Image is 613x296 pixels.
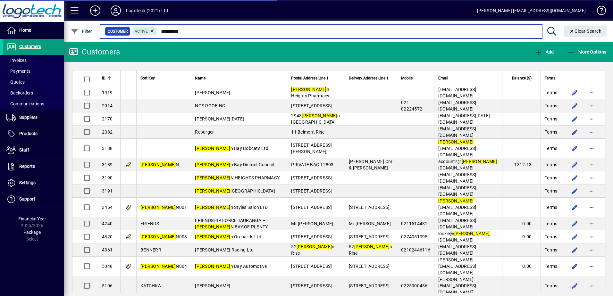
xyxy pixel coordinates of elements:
[438,231,490,243] span: lockie@ [DOMAIN_NAME]
[502,230,541,243] td: 0.00
[349,75,389,82] span: Delivery Address Line 1
[195,75,283,82] div: Name
[545,234,557,240] span: Terms
[291,264,332,269] span: [STREET_ADDRESS]
[291,175,332,180] span: [STREET_ADDRESS]
[195,146,230,151] em: [PERSON_NAME]
[102,90,113,95] span: 1919
[570,143,580,153] button: Edit
[18,216,46,221] span: Financial Year
[570,261,580,271] button: Edit
[291,234,332,239] span: [STREET_ADDRESS]
[291,244,334,256] span: 52 n Rise
[545,75,555,82] span: Terms
[6,101,44,106] span: Communications
[102,188,113,193] span: 3191
[71,29,92,34] span: Filter
[545,145,557,152] span: Terms
[567,49,607,54] span: More Options
[438,100,476,111] span: [EMAIL_ADDRESS][DOMAIN_NAME]
[195,162,274,167] span: n Bay District Council
[69,26,94,37] button: Filter
[291,283,332,288] span: [STREET_ADDRESS]
[6,79,25,85] span: Quotes
[297,244,332,249] em: [PERSON_NAME]
[566,46,608,58] button: More Options
[291,87,329,98] span: n Heights Pharmacy
[291,188,332,193] span: [STREET_ADDRESS]
[454,231,490,236] em: [PERSON_NAME]
[570,245,580,255] button: Edit
[349,234,390,239] span: [STREET_ADDRESS]
[140,221,159,226] span: FRIENDS
[140,205,187,210] span: N001
[195,234,230,239] em: [PERSON_NAME]
[438,218,476,229] span: [EMAIL_ADDRESS][DOMAIN_NAME]
[502,158,541,171] td: 1312.13
[401,283,428,288] span: 0225900436
[569,29,602,34] span: Clear Search
[195,175,280,180] span: N HEIGHTS PHARMACY
[19,180,36,185] span: Settings
[291,75,329,82] span: Postal Address Line 1
[102,175,113,180] span: 3190
[6,90,33,95] span: Backorders
[19,44,41,49] span: Customers
[545,161,557,168] span: Terms
[586,261,597,271] button: More options
[102,116,113,121] span: 2170
[586,202,597,212] button: More options
[195,129,214,135] span: Reburger
[19,131,38,136] span: Products
[570,202,580,212] button: Edit
[126,5,168,16] div: Logotech (2021) Ltd
[586,143,597,153] button: More options
[462,159,497,164] em: [PERSON_NAME]
[19,164,35,169] span: Reports
[545,188,557,194] span: Terms
[291,103,332,108] span: [STREET_ADDRESS]
[19,147,29,152] span: Staff
[586,101,597,111] button: More options
[570,160,580,170] button: Edit
[586,245,597,255] button: More options
[512,75,532,82] span: Balance ($)
[477,5,586,16] div: [PERSON_NAME] [EMAIL_ADDRESS][DOMAIN_NAME]
[570,186,580,196] button: Edit
[102,162,113,167] span: 3189
[586,281,597,291] button: More options
[438,75,448,82] span: Email
[140,205,176,210] em: [PERSON_NAME]
[545,247,557,253] span: Terms
[291,205,332,210] span: [STREET_ADDRESS]
[102,75,105,82] span: ID
[195,264,230,269] em: [PERSON_NAME]
[195,175,230,180] em: [PERSON_NAME]
[195,75,206,82] span: Name
[564,26,607,37] button: Clear
[349,205,390,210] span: [STREET_ADDRESS]
[570,281,580,291] button: Edit
[438,126,476,138] span: [EMAIL_ADDRESS][DOMAIN_NAME]
[3,142,64,158] a: Staff
[349,244,392,256] span: 52 n Rise
[69,47,120,57] div: Customers
[3,87,64,98] a: Backorders
[102,205,113,210] span: 3454
[586,186,597,196] button: More options
[102,129,113,135] span: 2382
[195,234,261,239] span: n Orchards Ltd
[140,162,179,167] span: N
[438,159,497,170] span: accounts@ [DOMAIN_NAME]
[545,283,557,289] span: Terms
[195,162,230,167] em: [PERSON_NAME]
[140,162,176,167] em: [PERSON_NAME]
[349,221,391,226] span: Mr [PERSON_NAME]
[102,103,113,108] span: 2014
[302,113,337,118] em: [PERSON_NAME]
[401,221,428,226] span: 0211514481
[401,234,428,239] span: 0274051095
[19,196,35,201] span: Support
[586,232,597,242] button: More options
[438,113,490,125] span: [EMAIL_ADDRESS][DATE][DOMAIN_NAME]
